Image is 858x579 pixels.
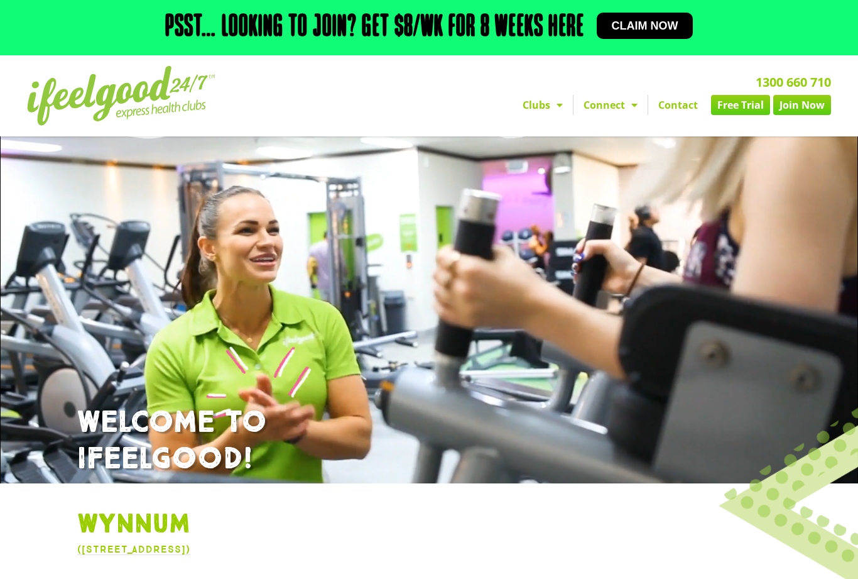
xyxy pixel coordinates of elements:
h1: WELCOME TO IFEELGOOD! [77,405,781,477]
a: Claim now [597,13,693,39]
a: Join Now [773,95,831,115]
a: Free Trial [711,95,770,115]
a: Connect [573,95,648,115]
a: Clubs [513,95,573,115]
h1: Wynnum [77,509,781,541]
a: ([STREET_ADDRESS]) [77,543,190,555]
a: 1300 660 710 [756,74,831,91]
nav: Menu [313,95,831,115]
span: Claim now [612,20,678,31]
a: Contact [648,95,708,115]
h2: Psst… Looking to join? Get $8/wk for 8 weeks here [165,13,584,43]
